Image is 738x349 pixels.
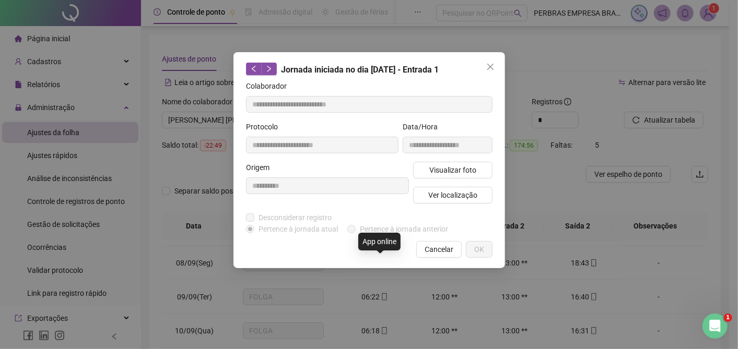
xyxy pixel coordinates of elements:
[246,162,276,173] label: Origem
[482,58,499,75] button: Close
[254,212,336,223] span: Desconsiderar registro
[246,80,294,92] label: Colaborador
[246,63,493,76] div: Jornada iniciada no dia [DATE] - Entrada 1
[254,223,342,235] span: Pertence à jornada atual
[246,63,262,75] button: left
[261,63,277,75] button: right
[702,314,728,339] iframe: Intercom live chat
[413,187,493,203] button: Ver localização
[403,121,444,133] label: Data/Hora
[265,65,273,73] span: right
[486,63,495,71] span: close
[413,162,493,178] button: Visualizar foto
[416,241,462,258] button: Cancelar
[724,314,732,322] span: 1
[425,244,453,255] span: Cancelar
[428,189,477,201] span: Ver localização
[429,164,476,176] span: Visualizar foto
[358,233,401,250] div: App online
[466,241,493,258] button: OK
[246,121,285,133] label: Protocolo
[356,223,452,235] span: Pertence à jornada anterior
[250,65,257,73] span: left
